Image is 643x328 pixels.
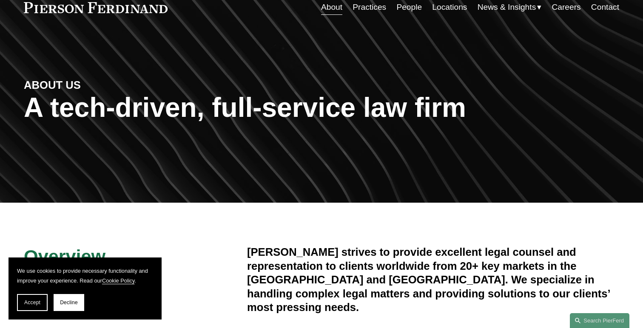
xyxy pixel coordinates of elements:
[24,246,105,266] span: Overview
[102,277,135,284] a: Cookie Policy
[570,313,629,328] a: Search this site
[24,92,619,123] h1: A tech-driven, full-service law firm
[9,257,162,320] section: Cookie banner
[54,294,84,311] button: Decline
[24,79,81,91] strong: ABOUT US
[17,294,48,311] button: Accept
[247,245,619,314] h4: [PERSON_NAME] strives to provide excellent legal counsel and representation to clients worldwide ...
[24,300,40,305] span: Accept
[60,300,78,305] span: Decline
[17,266,153,286] p: We use cookies to provide necessary functionality and improve your experience. Read our .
